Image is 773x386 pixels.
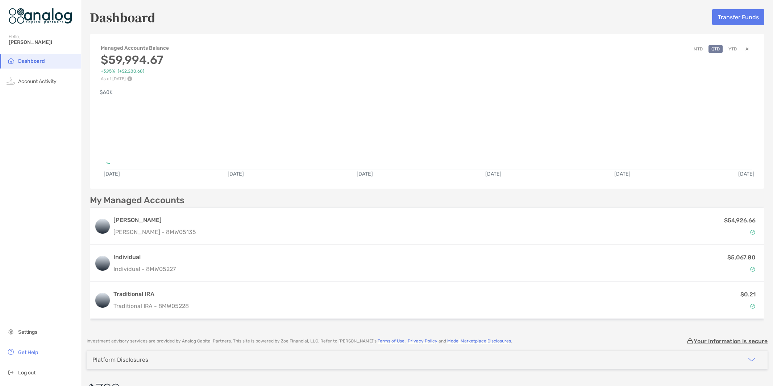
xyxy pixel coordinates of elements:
text: $60K [100,89,113,95]
img: logout icon [7,368,15,377]
img: logo account [95,219,110,234]
text: [DATE] [738,171,755,177]
h3: [PERSON_NAME] [113,216,196,225]
button: Transfer Funds [712,9,764,25]
button: All [743,45,753,53]
img: household icon [7,56,15,65]
img: logo account [95,256,110,271]
text: [DATE] [485,171,502,177]
a: Terms of Use [378,338,404,344]
a: Privacy Policy [408,338,437,344]
p: As of [DATE] [101,76,170,81]
p: Investment advisory services are provided by Analog Capital Partners . This site is powered by Zo... [87,338,512,344]
a: Model Marketplace Disclosures [447,338,511,344]
span: Account Activity [18,78,57,85]
img: icon arrow [747,355,756,364]
p: $0.21 [740,290,756,299]
p: $54,926.66 [724,216,756,225]
h3: $59,994.67 [101,53,170,67]
h3: Individual [113,253,176,262]
p: My Managed Accounts [90,196,184,205]
p: $5,067.80 [727,253,756,262]
p: Individual - 8MW05227 [113,264,176,274]
img: Performance Info [127,76,132,81]
img: get-help icon [7,348,15,356]
span: [PERSON_NAME]! [9,39,76,45]
img: settings icon [7,327,15,336]
text: [DATE] [614,171,631,177]
text: [DATE] [228,171,244,177]
button: QTD [708,45,723,53]
img: Account Status icon [750,267,755,272]
p: Traditional IRA - 8MW05228 [113,301,189,311]
div: Platform Disclosures [92,356,148,363]
span: Get Help [18,349,38,356]
h4: Managed Accounts Balance [101,45,170,51]
h5: Dashboard [90,9,155,25]
text: [DATE] [357,171,373,177]
h3: Traditional IRA [113,290,189,299]
span: +3.95% [101,69,115,74]
button: MTD [691,45,706,53]
text: [DATE] [104,171,120,177]
span: Dashboard [18,58,45,64]
img: activity icon [7,77,15,85]
span: Log out [18,370,36,376]
button: YTD [726,45,740,53]
span: ( +$2,280.68 ) [118,69,144,74]
p: [PERSON_NAME] - 8MW05135 [113,227,196,237]
img: logo account [95,293,110,308]
img: Account Status icon [750,304,755,309]
p: Your information is secure [694,338,768,345]
img: Account Status icon [750,230,755,235]
span: Settings [18,329,37,335]
img: Zoe Logo [9,3,72,29]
